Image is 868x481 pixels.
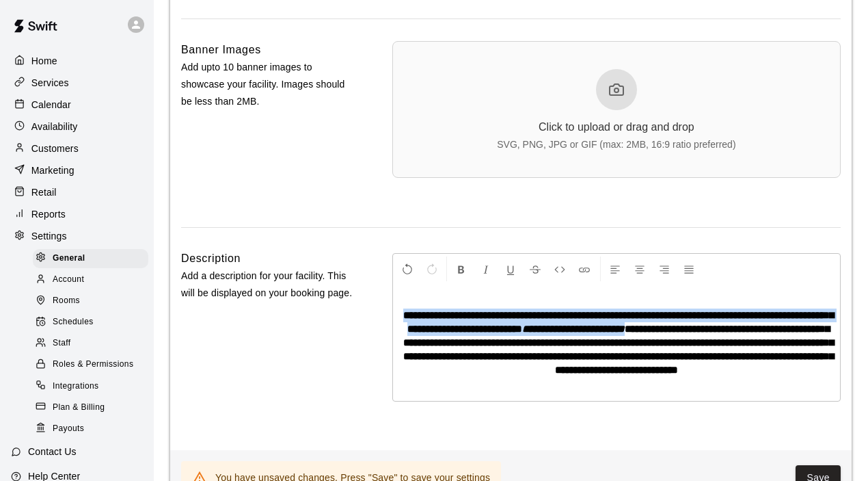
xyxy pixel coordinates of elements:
div: Roles & Permissions [33,355,148,374]
button: Format Underline [499,257,522,281]
p: Availability [31,120,78,133]
a: Availability [11,116,143,137]
span: Payouts [53,422,84,436]
div: Schedules [33,313,148,332]
div: SVG, PNG, JPG or GIF (max: 2MB, 16:9 ratio preferred) [497,139,735,150]
p: Add a description for your facility. This will be displayed on your booking page. [181,268,353,302]
span: Staff [53,337,70,350]
button: Format Italics [474,257,498,281]
span: Rooms [53,294,80,308]
p: Home [31,54,57,68]
a: Marketing [11,160,143,181]
button: Redo [420,257,444,281]
button: Left Align [603,257,627,281]
button: Right Align [653,257,676,281]
a: Account [33,269,154,290]
span: Account [53,273,84,287]
a: Reports [11,204,143,224]
button: Format Bold [450,257,473,281]
div: Integrations [33,377,148,396]
p: Contact Us [28,445,77,458]
a: Plan & Billing [33,397,154,418]
a: Customers [11,138,143,159]
a: Payouts [33,418,154,439]
span: Roles & Permissions [53,358,133,372]
div: Plan & Billing [33,398,148,417]
div: Payouts [33,419,148,439]
p: Retail [31,185,57,199]
a: Home [11,51,143,71]
p: Reports [31,207,66,221]
p: Services [31,76,69,90]
div: Click to upload or drag and drop [539,121,694,133]
p: Customers [31,142,79,155]
a: Calendar [11,94,143,115]
h6: Banner Images [181,41,261,59]
p: Add upto 10 banner images to showcase your facility. Images should be less than 2MB. [181,59,353,111]
button: Center Align [628,257,651,281]
p: Settings [31,229,67,243]
div: Staff [33,334,148,353]
a: Integrations [33,376,154,397]
button: Justify Align [677,257,701,281]
span: Plan & Billing [53,401,105,415]
a: Retail [11,182,143,203]
div: Account [33,270,148,289]
a: Schedules [33,312,154,333]
span: Schedules [53,315,94,329]
div: Rooms [33,291,148,311]
button: Insert Code [548,257,571,281]
a: Staff [33,333,154,354]
a: Rooms [33,291,154,312]
span: General [53,252,85,265]
p: Calendar [31,98,71,112]
a: Services [11,73,143,93]
button: Undo [396,257,419,281]
button: Format Strikethrough [524,257,547,281]
span: Integrations [53,380,99,393]
a: Settings [11,226,143,246]
a: General [33,248,154,269]
div: General [33,249,148,268]
h6: Description [181,250,241,268]
p: Marketing [31,164,74,177]
a: Roles & Permissions [33,354,154,376]
button: Insert Link [573,257,596,281]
